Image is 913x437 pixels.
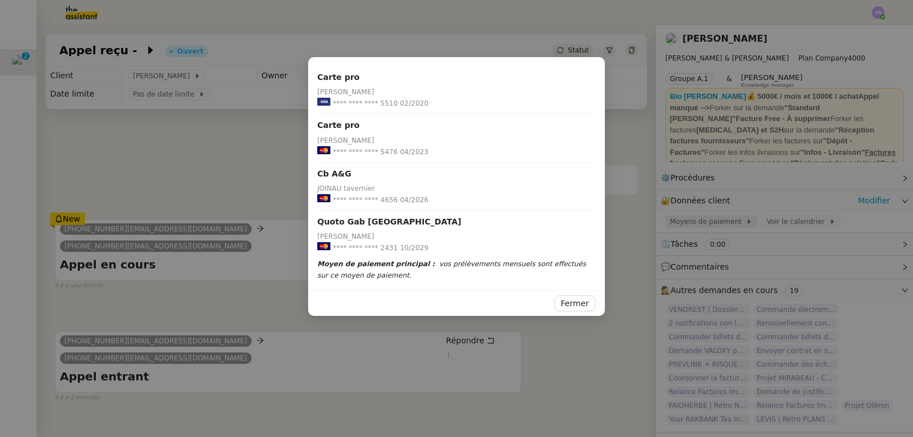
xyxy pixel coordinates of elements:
strong: Quoto Gab [GEOGRAPHIC_DATA] [317,215,462,228]
span: 04/2026 [400,194,429,206]
img: card [317,98,330,106]
span: 04/2023 [400,146,429,158]
div: JOINAU tavernier [317,183,596,194]
span: Fermer [561,297,589,310]
img: card [317,194,330,202]
div: [PERSON_NAME] [317,231,596,242]
strong: Moyen de paiement principal : [317,260,435,268]
button: Fermer [554,295,596,311]
span: 02/2020 [400,98,429,109]
img: card [317,146,330,154]
strong: Cb A&G [317,167,352,181]
div: [PERSON_NAME] [317,86,596,98]
span: vos prélèvements mensuels sont effectués sur ce moyen de paiement. [317,260,586,279]
img: card [317,242,330,250]
div: [PERSON_NAME] [317,135,596,146]
strong: Carte pro [317,119,359,132]
strong: Carte pro [317,71,359,84]
span: 10/2029 [400,242,429,254]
